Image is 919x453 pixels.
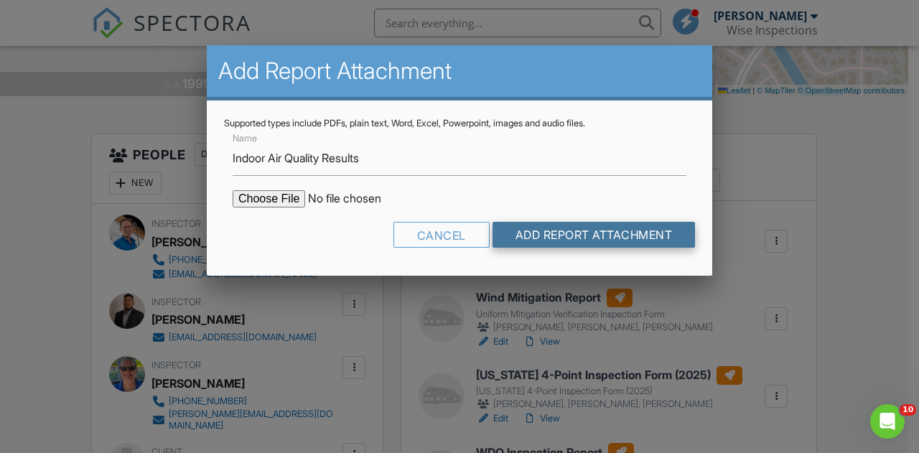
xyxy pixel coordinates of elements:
[493,222,696,248] input: Add Report Attachment
[218,57,701,85] h2: Add Report Attachment
[224,118,695,129] div: Supported types include PDFs, plain text, Word, Excel, Powerpoint, images and audio files.
[393,222,490,248] div: Cancel
[900,404,916,416] span: 10
[233,132,257,145] label: Name
[870,404,905,439] iframe: Intercom live chat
